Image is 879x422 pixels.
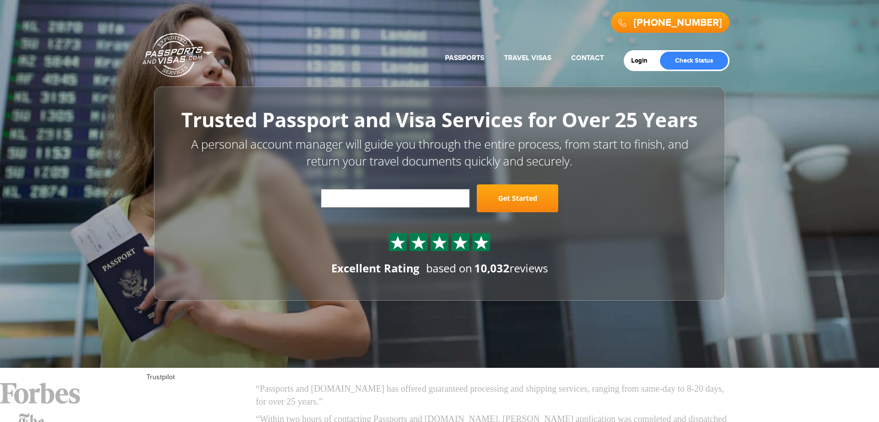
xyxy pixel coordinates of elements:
[331,261,419,276] div: Excellent Rating
[146,373,175,381] a: Trustpilot
[426,261,472,276] span: based on
[256,383,732,408] p: “Passports and [DOMAIN_NAME] has offered guaranteed processing and shipping services, ranging fro...
[474,261,548,276] span: reviews
[474,235,489,250] img: Sprite St
[474,261,510,276] strong: 10,032
[453,235,468,250] img: Sprite St
[176,109,703,131] h1: Trusted Passport and Visa Services for Over 25 Years
[660,52,728,70] a: Check Status
[142,33,213,78] a: Passports & [DOMAIN_NAME]
[631,57,655,65] a: Login
[432,235,447,250] img: Sprite St
[477,185,558,213] a: Get Started
[445,54,484,62] a: Passports
[176,136,703,170] p: A personal account manager will guide you through the entire process, from start to finish, and r...
[571,54,604,62] a: Contact
[411,235,426,250] img: Sprite St
[504,54,551,62] a: Travel Visas
[390,235,405,250] img: Sprite St
[634,17,722,29] a: [PHONE_NUMBER]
